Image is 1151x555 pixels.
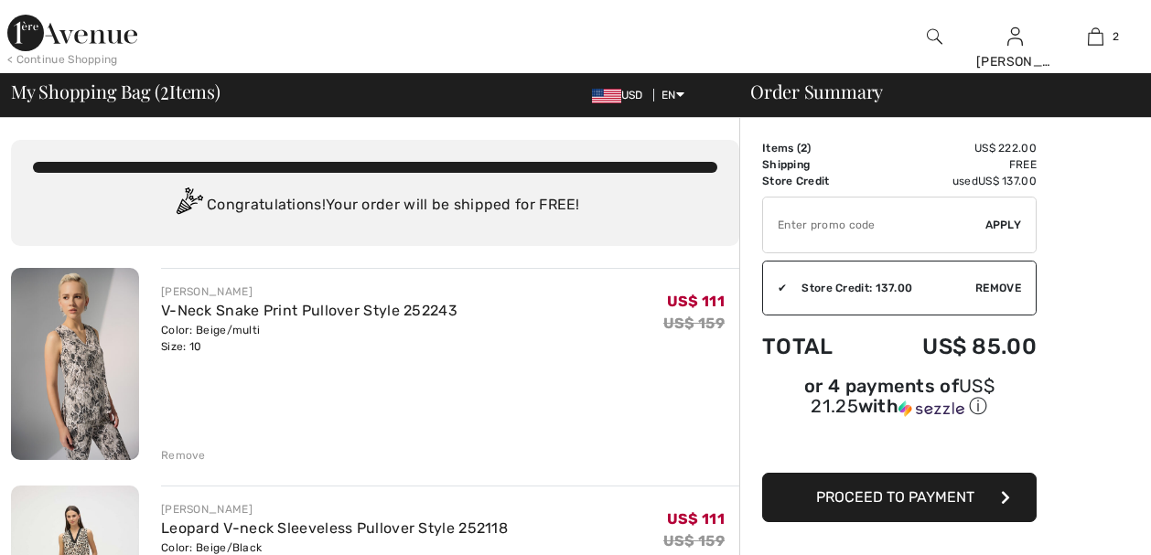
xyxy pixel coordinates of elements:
[11,82,221,101] span: My Shopping Bag ( Items)
[762,315,867,378] td: Total
[161,322,457,355] div: Color: Beige/multi Size: 10
[927,26,942,48] img: search the website
[762,473,1037,522] button: Proceed to Payment
[1057,26,1135,48] a: 2
[762,378,1037,419] div: or 4 payments of with
[762,425,1037,466] iframe: PayPal-paypal
[592,89,651,101] span: USD
[7,15,137,51] img: 1ère Avenue
[763,280,787,296] div: ✔
[663,532,725,550] s: US$ 159
[667,510,725,528] span: US$ 111
[11,268,139,460] img: V-Neck Snake Print Pullover Style 252243
[161,501,508,518] div: [PERSON_NAME]
[809,32,1151,555] iframe: Find more information here
[787,280,975,296] div: Store Credit: 137.00
[7,51,118,68] div: < Continue Shopping
[1007,27,1023,45] a: Sign In
[762,378,1037,425] div: or 4 payments ofUS$ 21.25withSezzle Click to learn more about Sezzle
[801,142,807,155] span: 2
[161,447,206,464] div: Remove
[662,89,684,101] span: EN
[170,187,207,224] img: Congratulation2.svg
[161,302,457,319] a: V-Neck Snake Print Pullover Style 252243
[161,283,457,300] div: [PERSON_NAME]
[763,197,985,252] input: Promo code
[762,140,867,156] td: Items ( )
[160,78,169,101] span: 2
[762,173,867,189] td: Store Credit
[1113,28,1119,45] span: 2
[1088,26,1103,48] img: My Bag
[161,519,508,537] a: Leopard V-neck Sleeveless Pullover Style 252118
[728,82,1140,101] div: Order Summary
[33,187,717,224] div: Congratulations! Your order will be shipped for FREE!
[663,315,725,332] s: US$ 159
[1007,26,1023,48] img: My Info
[762,156,867,173] td: Shipping
[592,89,621,103] img: US Dollar
[667,293,725,310] span: US$ 111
